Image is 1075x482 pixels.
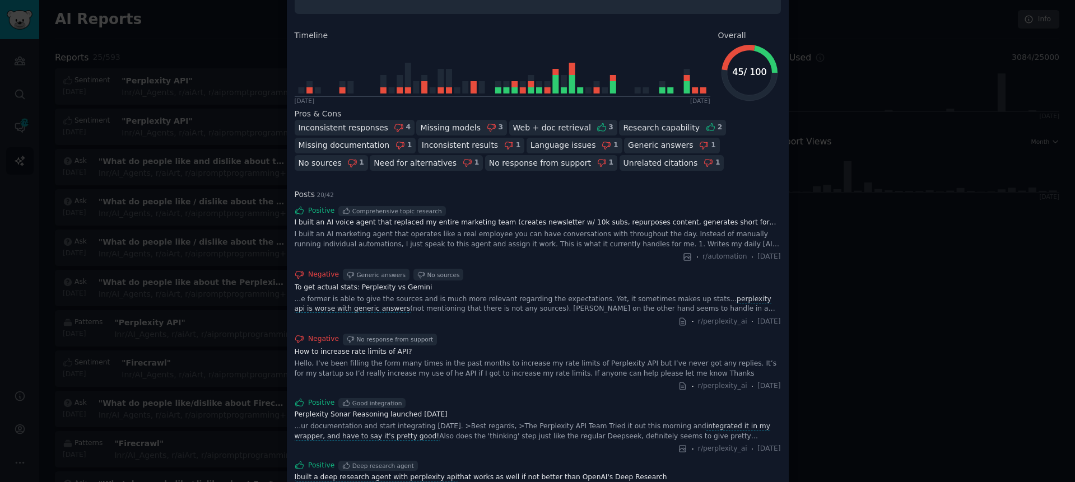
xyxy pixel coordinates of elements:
[691,316,694,327] span: ·
[608,123,613,133] div: 3
[623,157,698,169] div: Unrelated citations
[690,97,710,105] div: [DATE]
[751,316,753,327] span: ·
[407,141,412,151] div: 1
[516,141,521,151] div: 1
[295,30,328,41] span: Timeline
[295,218,781,228] a: I built an AI voice agent that replaced my entire marketing team (creates newsletter w/ 10k subs,...
[751,443,753,455] span: ·
[317,191,334,198] span: 20 / 42
[295,230,781,249] div: I built an AI marketing agent that operates like a real employee you can have conversations with ...
[356,271,405,279] div: Generic answers
[295,294,781,314] div: ...e former is able to give the sources and is much more relevant regarding the expectations. Yet...
[299,122,388,134] div: Inconsistent responses
[718,123,723,133] div: 2
[299,139,390,151] div: Missing documentation
[295,422,771,441] span: integrated it in my wrapper, and have to say it's pretty good!
[295,347,781,357] a: How to increase rate limits of API?
[406,123,411,133] div: 4
[489,157,591,169] div: No response from support
[751,381,753,392] span: ·
[530,139,596,151] div: Language issues
[751,251,753,263] span: ·
[732,67,766,77] text: 45 / 100
[422,139,498,151] div: Inconsistent results
[308,398,334,408] span: Positive
[613,141,618,151] div: 1
[295,473,458,481] span: built a deep research agent with perplexity api
[513,122,591,134] div: Web + doc retrieval
[295,283,781,293] a: To get actual stats: Perplexity vs Gemini
[374,157,457,169] div: Need for alternatives
[698,381,747,391] span: r/perplexity_ai
[356,335,433,343] div: No response from support
[308,461,334,471] span: Positive
[499,123,504,133] div: 3
[715,158,720,168] div: 1
[757,444,780,454] span: [DATE]
[308,206,334,216] span: Positive
[308,270,339,280] span: Negative
[757,317,780,327] span: [DATE]
[427,271,459,279] div: No sources
[295,97,315,105] div: [DATE]
[691,443,694,455] span: ·
[295,359,781,378] div: Hello, I’ve been filling the form many times in the past months to increase my rate limits of Per...
[696,251,699,263] span: ·
[474,158,480,168] div: 1
[609,158,614,168] div: 1
[420,122,481,134] div: Missing models
[352,399,402,407] div: Good integration
[299,157,342,169] div: No sources
[352,207,442,215] div: Comprehensive topic research
[702,252,747,262] span: r/automation
[295,422,781,441] div: ...ur documentation and start integrating [DATE]. >Best regards, >The Perplexity API Team Tried i...
[295,109,342,118] span: Pros & Cons
[711,141,716,151] div: 1
[308,334,339,344] span: Negative
[295,189,334,200] span: Posts
[691,381,694,392] span: ·
[623,122,700,134] div: Research capability
[698,317,747,327] span: r/perplexity_ai
[718,30,746,41] span: Overall
[359,158,364,168] div: 1
[698,444,747,454] span: r/perplexity_ai
[352,462,414,470] div: Deep research agent
[757,381,780,391] span: [DATE]
[628,139,694,151] div: Generic answers
[757,252,780,262] span: [DATE]
[295,410,781,420] a: Perplexity Sonar Reasoning launched [DATE]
